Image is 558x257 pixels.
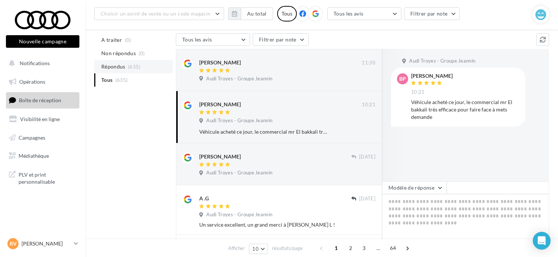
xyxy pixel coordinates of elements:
button: Au total [228,7,273,20]
button: Filtrer par note [404,7,460,20]
div: [PERSON_NAME] [199,59,241,66]
button: Tous les avis [176,33,250,46]
span: 1 [330,242,342,254]
span: résultats/page [272,245,303,252]
span: 3 [358,242,370,254]
span: Tous les avis [182,36,212,43]
span: (635) [128,64,141,70]
span: Notifications [20,60,50,66]
span: BP [399,75,406,83]
a: PLV et print personnalisable [4,167,81,188]
a: Médiathèque [4,148,81,164]
span: Audi Troyes - Groupe Jeannin [206,76,272,82]
span: 10 [252,246,259,252]
span: 2 [345,242,357,254]
span: PLV et print personnalisable [19,170,76,186]
span: ... [372,242,384,254]
span: (0) [125,37,131,43]
span: Répondus [101,63,125,70]
span: 10:21 [411,89,425,96]
span: Visibilité en ligne [20,116,60,122]
div: Véhicule acheté ce jour, le commercial mr El bakkali très efficace pour faire face à mets demande [199,128,327,136]
span: RV [10,240,17,247]
span: [DATE] [359,154,375,160]
div: A .G [199,195,209,202]
p: [PERSON_NAME] [22,240,71,247]
div: [PERSON_NAME] [411,73,453,79]
a: Campagnes [4,130,81,146]
button: 10 [249,244,268,254]
div: Tous [277,6,297,21]
a: Boîte de réception [4,92,81,108]
span: Audi Troyes - Groupe Jeannin [206,170,272,176]
button: Choisir un point de vente ou un code magasin [94,7,224,20]
button: Modèle de réponse [382,181,447,194]
span: Audi Troyes - Groupe Jeannin [206,117,272,124]
button: Nouvelle campagne [6,35,79,48]
span: A traiter [101,36,122,44]
span: Médiathèque [19,153,49,159]
span: Non répondus [101,50,136,57]
div: Open Intercom Messenger [533,232,551,250]
span: (0) [139,50,145,56]
span: Audi Troyes - Groupe Jeannin [206,211,272,218]
div: Véhicule acheté ce jour, le commercial mr El bakkali très efficace pour faire face à mets demande [411,99,519,121]
button: Filtrer par note [253,33,309,46]
span: Campagnes [19,134,45,140]
span: Tous les avis [334,10,364,17]
div: [PERSON_NAME] [199,153,241,160]
button: Tous les avis [327,7,401,20]
span: 10:21 [362,101,375,108]
span: 64 [387,242,399,254]
span: Boîte de réception [19,97,61,103]
span: Choisir un point de vente ou un code magasin [101,10,210,17]
span: Audi Troyes - Groupe Jeannin [409,58,475,64]
span: Afficher [228,245,245,252]
span: 11:30 [362,60,375,66]
a: Visibilité en ligne [4,111,81,127]
div: [PERSON_NAME] [199,101,241,108]
div: Un service excellent, un grand merci à [PERSON_NAME] L ! [199,221,375,228]
a: RV [PERSON_NAME] [6,237,79,251]
button: Au total [241,7,273,20]
span: Opérations [19,79,45,85]
a: Opérations [4,74,81,90]
button: Notifications [4,56,78,71]
span: [DATE] [359,196,375,202]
